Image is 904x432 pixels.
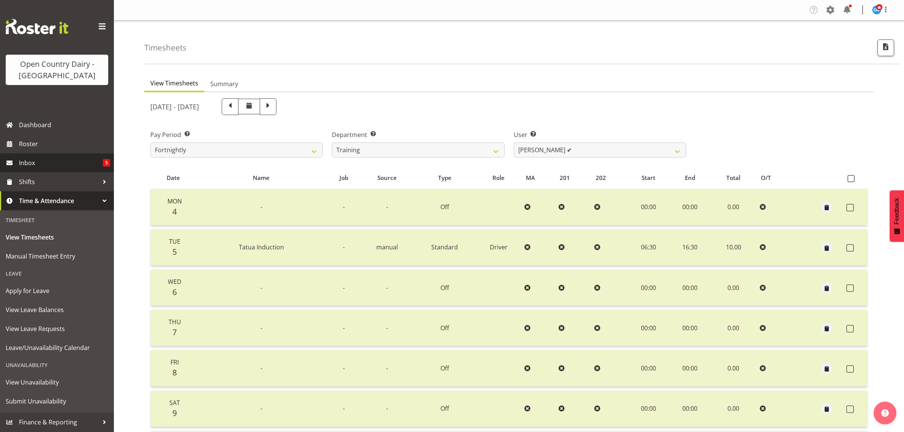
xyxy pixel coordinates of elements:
td: 16:30 [670,229,710,266]
div: Timesheet [2,212,112,228]
div: Leave [2,266,112,281]
td: Off [414,391,476,427]
span: View Timesheets [6,232,108,243]
td: Off [414,189,476,225]
a: View Leave Requests [2,319,112,338]
span: - [386,404,388,413]
span: Shifts [19,176,99,188]
button: Export CSV [877,39,894,56]
span: - [386,203,388,211]
img: steve-webb7510.jpg [872,5,881,14]
span: MA [526,173,535,182]
span: 8 [172,367,177,378]
span: Roster [19,138,110,150]
td: 06:30 [627,229,670,266]
span: Tatua Induction [239,243,284,251]
a: Submit Unavailability [2,392,112,411]
td: 00:00 [670,350,710,386]
td: 0.00 [710,391,757,427]
span: 9 [172,408,177,418]
span: - [260,203,262,211]
td: Off [414,310,476,346]
span: 201 [560,173,570,182]
span: Dashboard [19,119,110,131]
span: - [343,324,345,332]
span: View Leave Balances [6,304,108,315]
span: Manual Timesheet Entry [6,251,108,262]
span: 6 [172,287,177,297]
button: Feedback - Show survey [890,190,904,242]
td: 00:00 [670,391,710,427]
img: help-xxl-2.png [881,409,889,417]
span: - [260,364,262,372]
h5: [DATE] - [DATE] [150,102,199,111]
td: 0.00 [710,350,757,386]
a: Apply for Leave [2,281,112,300]
span: Tue [169,237,180,246]
span: Fri [170,358,179,366]
span: 7 [172,327,177,337]
span: Source [377,173,397,182]
td: 00:00 [670,310,710,346]
td: 00:00 [627,270,670,306]
span: Role [492,173,505,182]
span: - [386,324,388,332]
span: Wed [168,277,181,286]
img: Rosterit website logo [6,19,68,34]
td: 0.00 [710,189,757,225]
span: - [343,364,345,372]
span: Sat [169,399,180,407]
td: 00:00 [670,189,710,225]
span: Thu [169,318,181,326]
span: Finance & Reporting [19,416,99,428]
td: Off [414,270,476,306]
span: manual [376,243,398,251]
a: View Leave Balances [2,300,112,319]
div: Open Country Dairy - [GEOGRAPHIC_DATA] [13,58,101,81]
span: - [386,364,388,372]
td: 0.00 [710,310,757,346]
span: 5 [172,246,177,257]
span: - [260,324,262,332]
label: User [514,130,686,139]
td: Off [414,350,476,386]
span: End [685,173,695,182]
span: Submit Unavailability [6,396,108,407]
span: - [260,404,262,413]
span: Feedback [893,198,900,224]
td: 00:00 [627,350,670,386]
span: - [386,284,388,292]
span: Apply for Leave [6,285,108,296]
h4: Timesheets [144,43,186,52]
span: - [343,203,345,211]
a: Leave/Unavailability Calendar [2,338,112,357]
span: View Leave Requests [6,323,108,334]
span: - [343,284,345,292]
span: Date [167,173,180,182]
td: 00:00 [627,310,670,346]
span: - [343,243,345,251]
span: Total [726,173,740,182]
span: Start [642,173,655,182]
label: Pay Period [150,130,323,139]
span: O/T [761,173,771,182]
span: Time & Attendance [19,195,99,207]
a: Manual Timesheet Entry [2,247,112,266]
span: Type [438,173,451,182]
span: 202 [596,173,606,182]
label: Department [332,130,504,139]
span: Name [253,173,270,182]
td: Standard [414,229,476,266]
span: 5 [103,159,110,167]
span: Leave/Unavailability Calendar [6,342,108,353]
span: Summary [210,79,238,88]
a: View Timesheets [2,228,112,247]
span: View Timesheets [150,79,198,88]
span: - [260,284,262,292]
td: 0.00 [710,270,757,306]
td: 00:00 [627,189,670,225]
td: 00:00 [670,270,710,306]
span: 4 [172,206,177,217]
span: Job [339,173,348,182]
td: 00:00 [627,391,670,427]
